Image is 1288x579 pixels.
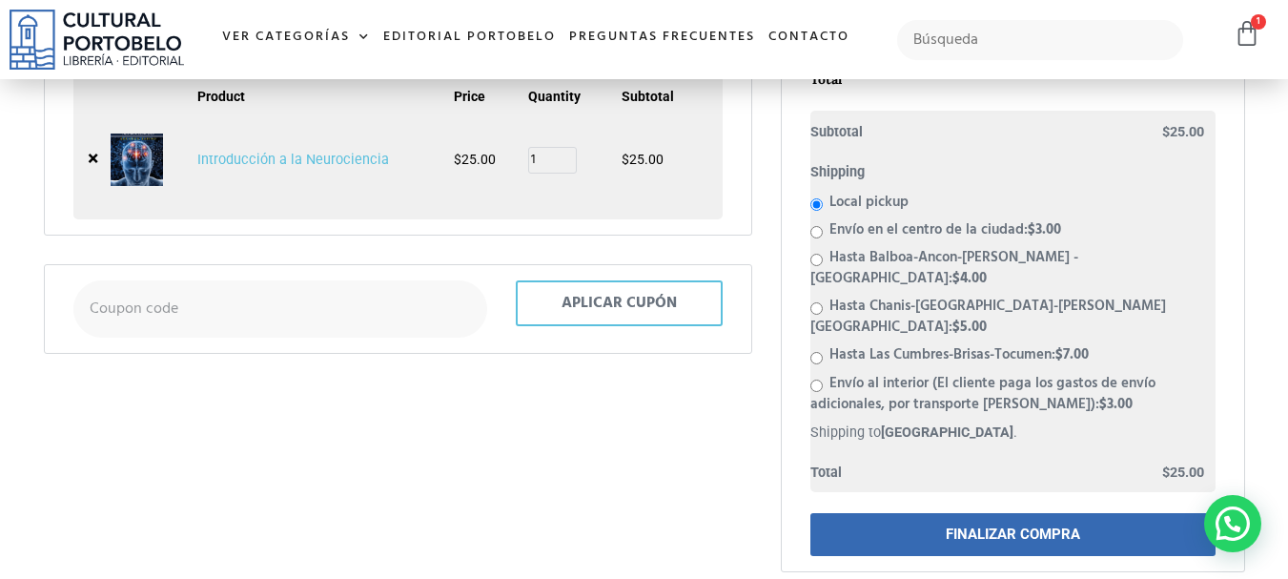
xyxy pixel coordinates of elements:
[562,17,762,58] a: Preguntas frecuentes
[829,218,1061,241] label: Envío en el centro de la ciudad:
[1055,344,1063,367] span: $
[1251,14,1266,30] span: 1
[1099,393,1107,416] span: $
[952,317,960,340] span: $
[197,152,389,168] a: Introducción a la Neurociencia
[73,280,487,338] input: Coupon code
[829,344,1089,367] label: Hasta Las Cumbres-Brisas-Tocumen:
[810,246,1078,290] label: Hasta Balboa-Ancon-[PERSON_NAME] - [GEOGRAPHIC_DATA]:
[810,513,1216,556] a: FINALIZAR COMPRA
[1162,465,1170,481] span: $
[622,87,708,114] th: Subtotal
[215,17,377,58] a: Ver Categorías
[1162,465,1204,481] bdi: 25.00
[810,296,1166,340] label: Hasta Chanis-[GEOGRAPHIC_DATA]-[PERSON_NAME][GEOGRAPHIC_DATA]:
[528,87,621,114] th: Quantity
[1234,20,1260,48] a: 1
[1028,218,1035,241] span: $
[454,152,496,167] bdi: 25.00
[622,152,629,167] span: $
[88,148,98,169] a: Remove Introducción a la Neurociencia from cart
[810,72,1216,94] h2: Total
[762,17,856,58] a: Contacto
[952,267,960,290] span: $
[1099,393,1133,416] bdi: 3.00
[897,20,1184,60] input: Búsqueda
[952,317,987,340] bdi: 5.00
[829,191,909,214] label: Local pickup
[810,372,1155,416] label: Envío al interior (El cliente paga los gastos de envío adicionales, por transporte [PERSON_NAME]):
[881,424,1013,441] strong: [GEOGRAPHIC_DATA]
[528,147,577,174] input: Product quantity
[516,280,723,326] button: Aplicar cupón
[622,152,664,167] bdi: 25.00
[952,267,987,290] bdi: 4.00
[454,152,461,167] span: $
[377,17,562,58] a: Editorial Portobelo
[1028,218,1061,241] bdi: 3.00
[1162,124,1170,140] span: $
[1055,344,1089,367] bdi: 7.00
[810,423,1216,444] p: Shipping to .
[1162,124,1204,140] bdi: 25.00
[197,87,454,114] th: Product
[454,87,528,114] th: Price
